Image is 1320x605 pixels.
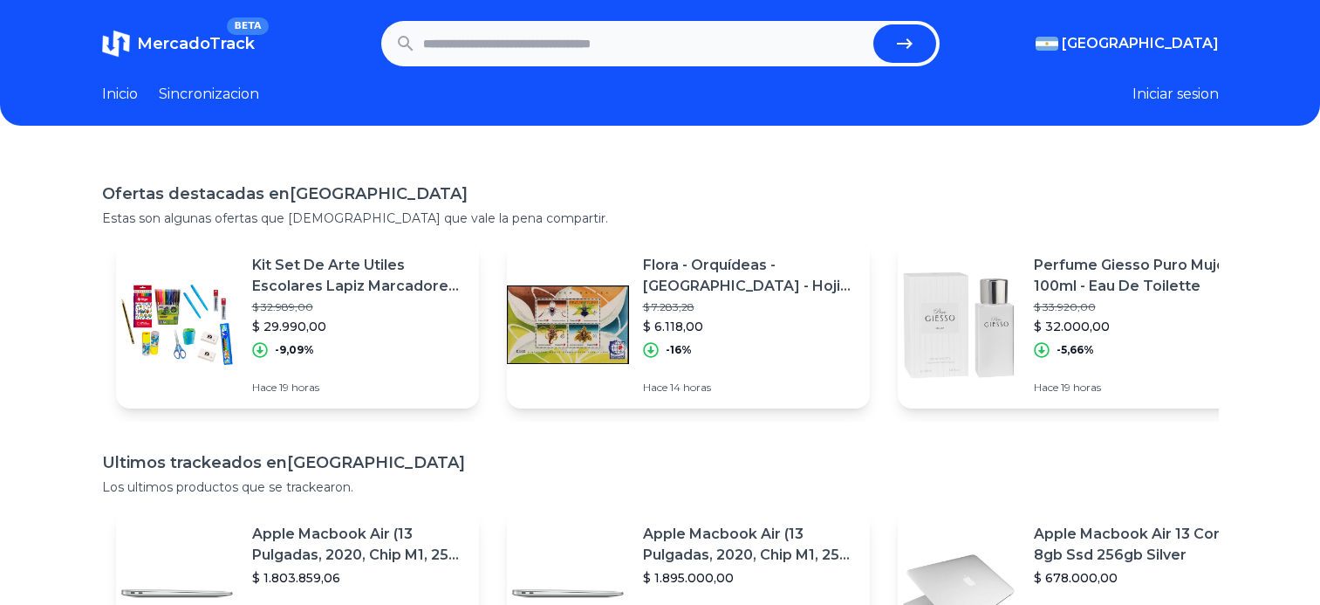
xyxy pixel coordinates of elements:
p: $ 1.803.859,06 [252,569,465,587]
img: Featured image [898,264,1020,386]
p: $ 29.990,00 [252,318,465,335]
p: -5,66% [1057,343,1094,357]
img: Featured image [116,264,238,386]
h1: Ultimos trackeados en [GEOGRAPHIC_DATA] [102,450,1219,475]
p: Flora - Orquídeas - [GEOGRAPHIC_DATA] - Hojita Block Mint [643,255,856,297]
a: Featured imageKit Set De Arte Utiles Escolares Lapiz Marcadores Dibujo Byp$ 32.989,00$ 29.990,00-... [116,241,479,409]
span: BETA [227,17,268,35]
a: Sincronizacion [159,84,259,105]
a: Featured imageFlora - Orquídeas - [GEOGRAPHIC_DATA] - Hojita Block Mint$ 7.283,28$ 6.118,00-16%Ha... [507,241,870,409]
p: -16% [666,343,692,357]
button: [GEOGRAPHIC_DATA] [1036,33,1219,54]
a: MercadoTrackBETA [102,30,255,58]
p: Hace 19 horas [1034,381,1247,395]
span: [GEOGRAPHIC_DATA] [1062,33,1219,54]
p: $ 6.118,00 [643,318,856,335]
p: $ 32.989,00 [252,300,465,314]
button: Iniciar sesion [1132,84,1219,105]
h1: Ofertas destacadas en [GEOGRAPHIC_DATA] [102,182,1219,206]
p: Kit Set De Arte Utiles Escolares Lapiz Marcadores Dibujo Byp [252,255,465,297]
a: Featured imagePerfume Giesso Puro Mujer X 100ml - Eau De Toilette$ 33.920,00$ 32.000,00-5,66%Hace... [898,241,1261,409]
span: MercadoTrack [137,34,255,53]
p: Apple Macbook Air (13 Pulgadas, 2020, Chip M1, 256 Gb De Ssd, 8 Gb De Ram) - Plata [643,524,856,566]
p: Apple Macbook Air (13 Pulgadas, 2020, Chip M1, 256 Gb De Ssd, 8 Gb De Ram) - Plata [252,524,465,566]
p: Hace 19 horas [252,381,465,395]
p: $ 1.895.000,00 [643,569,856,587]
a: Inicio [102,84,138,105]
img: Argentina [1036,37,1058,51]
p: $ 32.000,00 [1034,318,1247,335]
p: $ 678.000,00 [1034,569,1247,587]
img: MercadoTrack [102,30,130,58]
img: Featured image [507,264,629,386]
p: Apple Macbook Air 13 Core I5 8gb Ssd 256gb Silver [1034,524,1247,566]
p: Los ultimos productos que se trackearon. [102,478,1219,496]
p: $ 33.920,00 [1034,300,1247,314]
p: Estas son algunas ofertas que [DEMOGRAPHIC_DATA] que vale la pena compartir. [102,210,1219,227]
p: -9,09% [275,343,314,357]
p: $ 7.283,28 [643,300,856,314]
p: Perfume Giesso Puro Mujer X 100ml - Eau De Toilette [1034,255,1247,297]
p: Hace 14 horas [643,381,856,395]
